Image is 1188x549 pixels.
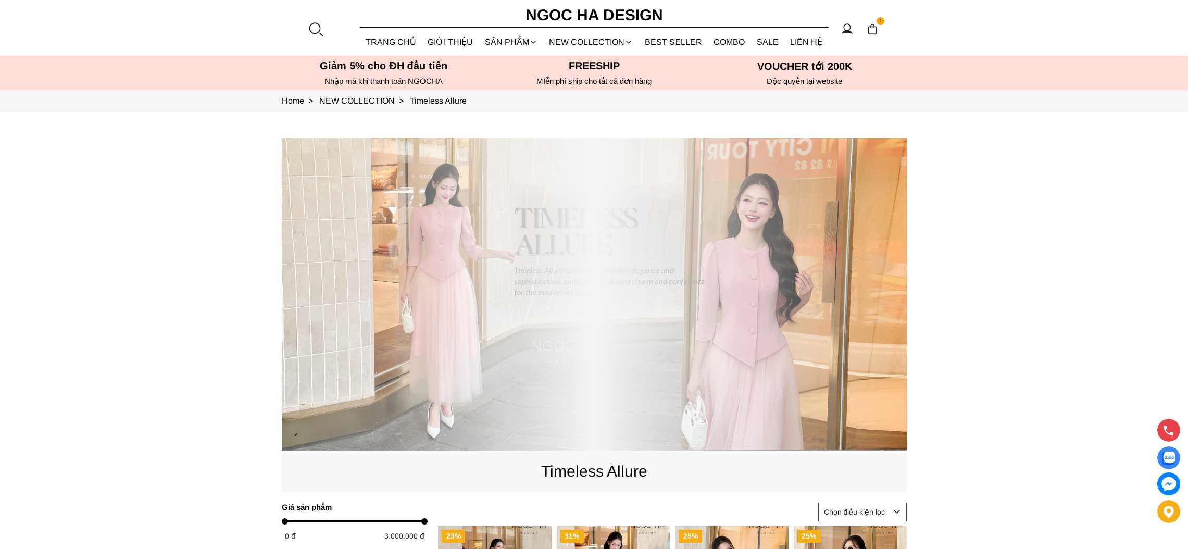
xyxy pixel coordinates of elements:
[708,28,751,56] a: Combo
[867,23,878,35] img: img-CART-ICON-ksit0nf1
[410,96,467,105] a: Link to Timeless Allure
[751,28,785,56] a: SALE
[784,28,829,56] a: LIÊN HỆ
[422,28,479,56] a: GIỚI THIỆU
[703,77,907,86] h6: Độc quyền tại website
[543,28,639,56] a: NEW COLLECTION
[479,28,544,56] div: SẢN PHẨM
[282,459,907,483] p: Timeless Allure
[282,503,421,511] h4: Giá sản phẩm
[492,77,696,86] h6: MIễn phí ship cho tất cả đơn hàng
[1157,472,1180,495] a: messenger
[360,28,422,56] a: TRANG CHỦ
[304,96,317,105] span: >
[703,60,907,72] h5: VOUCHER tới 200K
[319,96,410,105] a: Link to NEW COLLECTION
[384,532,424,540] span: 3.000.000 ₫
[1157,446,1180,469] a: Display image
[282,96,319,105] a: Link to Home
[569,60,620,71] font: Freeship
[324,77,443,85] font: Nhập mã khi thanh toán NGOCHA
[285,532,296,540] span: 0 ₫
[877,17,885,26] span: 1
[516,3,672,28] a: Ngoc Ha Design
[1162,452,1175,465] img: Display image
[320,60,447,71] font: Giảm 5% cho ĐH đầu tiên
[395,96,408,105] span: >
[639,28,708,56] a: BEST SELLER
